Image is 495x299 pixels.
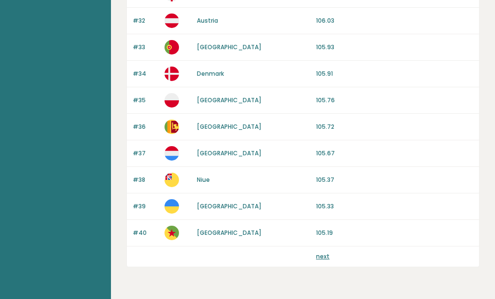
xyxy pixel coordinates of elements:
p: 105.72 [316,122,473,131]
p: 105.76 [316,96,473,105]
p: #33 [133,43,159,52]
p: #38 [133,176,159,184]
p: 106.03 [316,16,473,25]
a: [GEOGRAPHIC_DATA] [197,149,261,157]
img: lu.svg [165,146,179,161]
img: ua.svg [165,199,179,214]
img: dk.svg [165,67,179,81]
a: [GEOGRAPHIC_DATA] [197,122,261,131]
img: at.svg [165,14,179,28]
p: 105.33 [316,202,473,211]
p: #36 [133,122,159,131]
p: #32 [133,16,159,25]
p: 105.37 [316,176,473,184]
img: pl.svg [165,93,179,108]
p: 105.19 [316,229,473,237]
p: #37 [133,149,159,158]
p: 105.67 [316,149,473,158]
a: [GEOGRAPHIC_DATA] [197,96,261,104]
p: #35 [133,96,159,105]
p: 105.91 [316,69,473,78]
a: Niue [197,176,210,184]
p: #40 [133,229,159,237]
a: Denmark [197,69,224,78]
a: [GEOGRAPHIC_DATA] [197,229,261,237]
a: [GEOGRAPHIC_DATA] [197,202,261,210]
img: gf.svg [165,226,179,240]
img: pt.svg [165,40,179,54]
p: #34 [133,69,159,78]
p: #39 [133,202,159,211]
a: Austria [197,16,218,25]
p: 105.93 [316,43,473,52]
img: lk.svg [165,120,179,134]
a: [GEOGRAPHIC_DATA] [197,43,261,51]
img: nu.svg [165,173,179,187]
a: next [316,252,330,260]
